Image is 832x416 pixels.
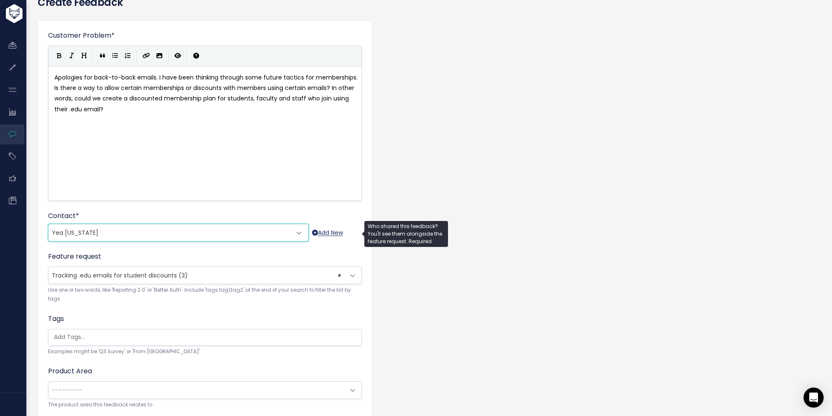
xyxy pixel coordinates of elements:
[78,50,90,62] button: Heading
[48,366,92,376] label: Product Area
[65,50,78,62] button: Italic
[804,388,824,408] div: Open Intercom Messenger
[49,267,345,284] span: Tracking .edu emails for student discounts (3)
[121,50,134,62] button: Numbered List
[140,50,153,62] button: Create Link
[48,286,362,304] small: Use one or two words, like 'Reporting 2.0' or 'Better Auth'. Include 'tags:tag1,tag2' at the end ...
[312,228,343,238] a: Add New
[172,50,184,62] button: Toggle Preview
[48,31,115,41] label: Customer Problem
[190,50,202,62] button: Markdown Guide
[48,211,79,221] label: Contact
[96,50,109,62] button: Quote
[93,51,94,61] i: |
[54,73,359,113] span: Apologies for back-to-back emails. I have been thinking through some future tactics for membershi...
[109,50,121,62] button: Generic List
[136,51,137,61] i: |
[48,347,362,356] small: Examples might be 'Q3 Survey' or 'From [GEOGRAPHIC_DATA]'
[49,224,292,241] span: Yea Alabama
[48,267,362,284] span: Tracking .edu emails for student discounts (3)
[153,50,166,62] button: Import an image
[48,314,64,324] label: Tags
[52,386,82,394] span: ---------
[48,224,309,241] span: Yea Alabama
[48,401,362,409] small: The product area this feedback relates to
[187,51,187,61] i: |
[52,271,188,280] span: Tracking .edu emails for student discounts (3)
[48,252,101,262] label: Feature request
[338,267,341,284] span: ×
[52,229,98,237] span: Yea [US_STATE]
[51,333,364,342] input: Add Tags...
[168,51,169,61] i: |
[53,50,65,62] button: Bold
[364,221,448,247] div: Who shared this feedback? You'll see them alongside the feature request. Required.
[4,4,69,23] img: logo-white.9d6f32f41409.svg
